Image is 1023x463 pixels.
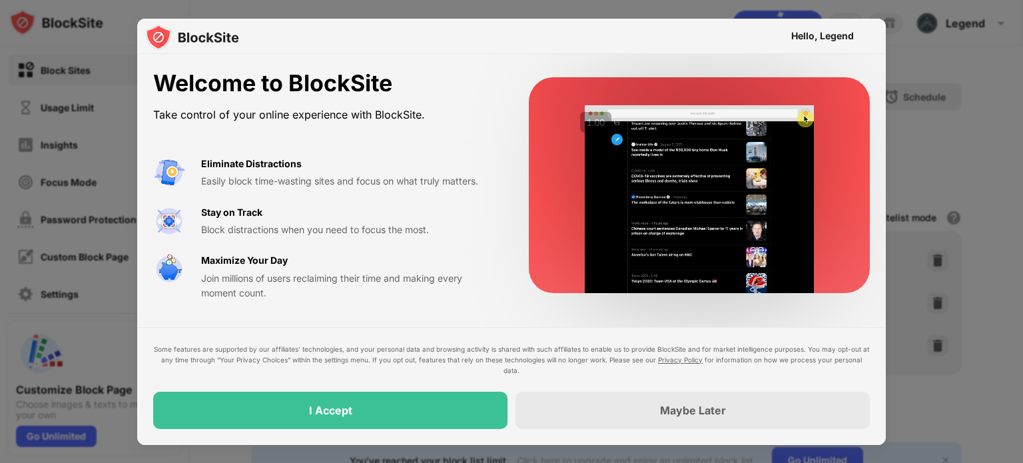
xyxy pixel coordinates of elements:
[153,157,185,189] img: value-avoid-distractions.svg
[153,105,497,125] div: Take control of your online experience with BlockSite.
[201,157,302,171] div: Eliminate Distractions
[201,271,497,301] div: Join millions of users reclaiming their time and making every moment count.
[145,24,239,51] img: logo-blocksite.svg
[201,205,262,220] div: Stay on Track
[153,70,497,97] div: Welcome to BlockSite
[153,253,185,285] img: value-safe-time.svg
[201,223,497,237] div: Block distractions when you need to focus the most.
[309,404,352,417] div: I Accept
[153,344,870,376] div: Some features are supported by our affiliates’ technologies, and your personal data and browsing ...
[201,253,288,268] div: Maximize Your Day
[791,31,854,41] div: Hello, Legend
[201,174,497,189] div: Easily block time-wasting sites and focus on what truly matters.
[660,404,726,417] div: Maybe Later
[153,205,185,237] img: value-focus.svg
[658,356,703,364] a: Privacy Policy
